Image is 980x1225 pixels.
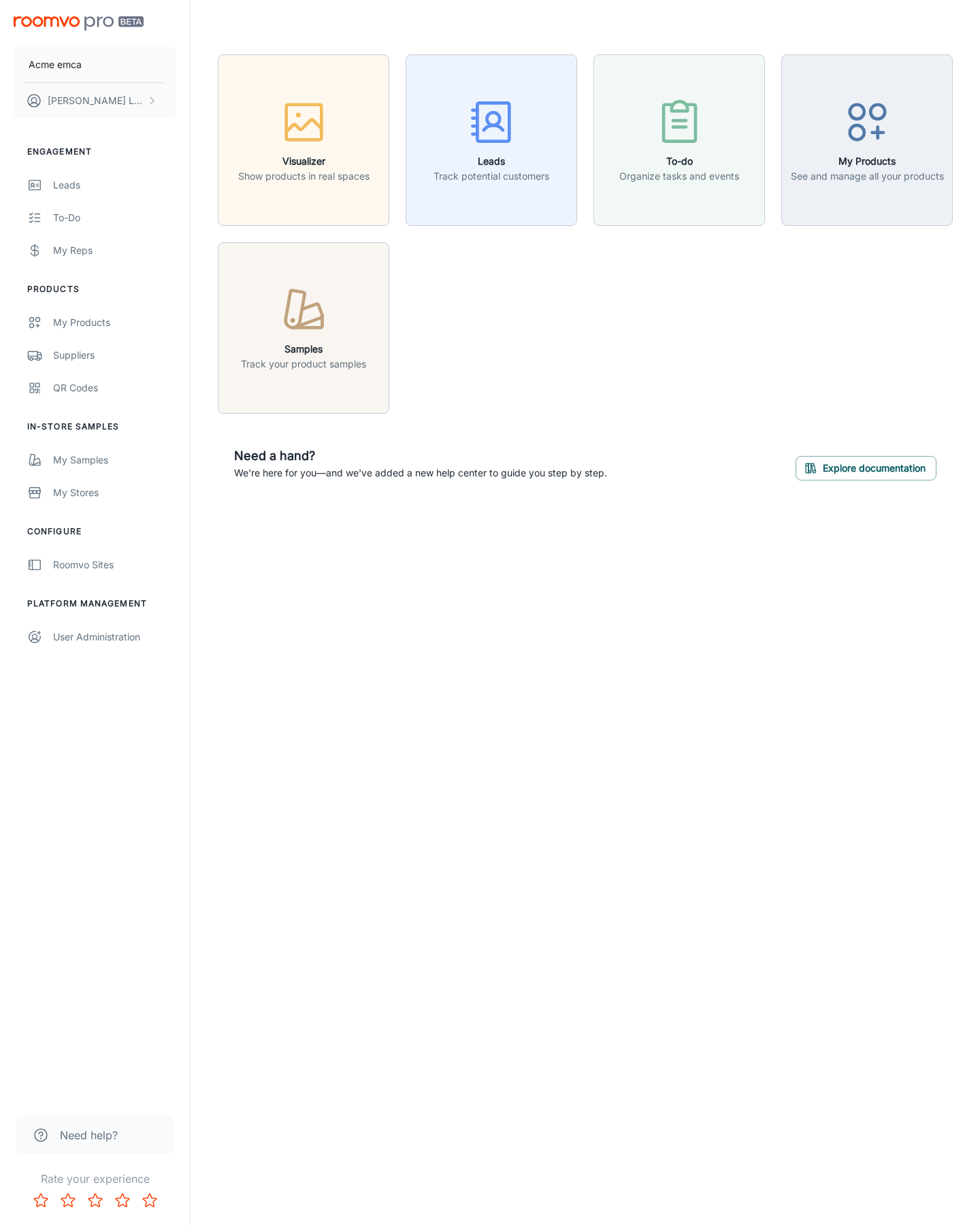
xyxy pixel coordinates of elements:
[53,348,176,363] div: Suppliers
[53,380,176,395] div: QR Codes
[791,169,944,184] p: See and manage all your products
[29,57,82,72] p: Acme emca
[53,453,176,468] div: My Samples
[434,169,549,184] p: Track potential customers
[14,83,176,118] button: [PERSON_NAME] Leaptools
[241,342,366,357] h6: Samples
[781,132,953,146] a: My ProductsSee and manage all your products
[593,132,765,146] a: To-doOrganize tasks and events
[406,54,577,226] button: LeadsTrack potential customers
[53,243,176,258] div: My Reps
[218,320,389,333] a: SamplesTrack your product samples
[593,54,765,226] button: To-doOrganize tasks and events
[53,485,176,500] div: My Stores
[53,315,176,330] div: My Products
[434,154,549,169] h6: Leads
[53,178,176,193] div: Leads
[238,154,370,169] h6: Visualizer
[619,169,739,184] p: Organize tasks and events
[14,47,176,82] button: Acme emca
[238,169,370,184] p: Show products in real spaces
[53,210,176,225] div: To-do
[796,460,936,474] a: Explore documentation
[14,16,144,31] img: Roomvo PRO Beta
[218,54,389,226] button: VisualizerShow products in real spaces
[48,93,144,108] p: [PERSON_NAME] Leaptools
[781,54,953,226] button: My ProductsSee and manage all your products
[218,242,389,414] button: SamplesTrack your product samples
[241,357,366,372] p: Track your product samples
[406,132,577,146] a: LeadsTrack potential customers
[791,154,944,169] h6: My Products
[619,154,739,169] h6: To-do
[234,446,607,465] h6: Need a hand?
[796,456,936,480] button: Explore documentation
[234,465,607,480] p: We're here for you—and we've added a new help center to guide you step by step.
